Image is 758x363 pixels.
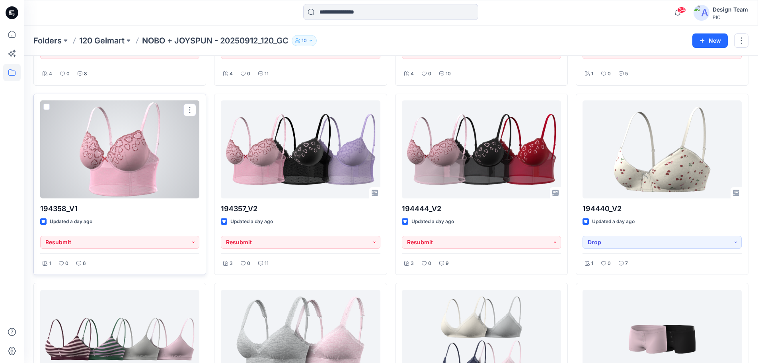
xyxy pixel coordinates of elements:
[713,14,748,20] div: PIC
[592,218,635,226] p: Updated a day ago
[230,259,233,268] p: 3
[692,33,728,48] button: New
[694,5,709,21] img: avatar
[428,70,431,78] p: 0
[142,35,288,46] p: NOBO + JOYSPUN - 20250912_120_GC
[411,259,414,268] p: 3
[583,203,742,214] p: 194440_V2
[49,70,52,78] p: 4
[402,100,561,199] a: 194444_V2
[608,259,611,268] p: 0
[265,259,269,268] p: 11
[221,100,380,199] a: 194357_V2
[428,259,431,268] p: 0
[247,259,250,268] p: 0
[265,70,269,78] p: 11
[49,259,51,268] p: 1
[79,35,125,46] a: 120 Gelmart
[230,218,273,226] p: Updated a day ago
[221,203,380,214] p: 194357_V2
[84,70,87,78] p: 8
[66,70,70,78] p: 0
[625,70,628,78] p: 5
[713,5,748,14] div: Design Team
[230,70,233,78] p: 4
[591,70,593,78] p: 1
[446,259,449,268] p: 9
[411,218,454,226] p: Updated a day ago
[591,259,593,268] p: 1
[83,259,86,268] p: 6
[40,203,199,214] p: 194358_V1
[65,259,68,268] p: 0
[583,100,742,199] a: 194440_V2
[625,259,628,268] p: 7
[411,70,414,78] p: 4
[40,100,199,199] a: 194358_V1
[292,35,317,46] button: 10
[446,70,451,78] p: 10
[33,35,62,46] a: Folders
[608,70,611,78] p: 0
[677,7,686,13] span: 34
[402,203,561,214] p: 194444_V2
[50,218,92,226] p: Updated a day ago
[302,36,307,45] p: 10
[247,70,250,78] p: 0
